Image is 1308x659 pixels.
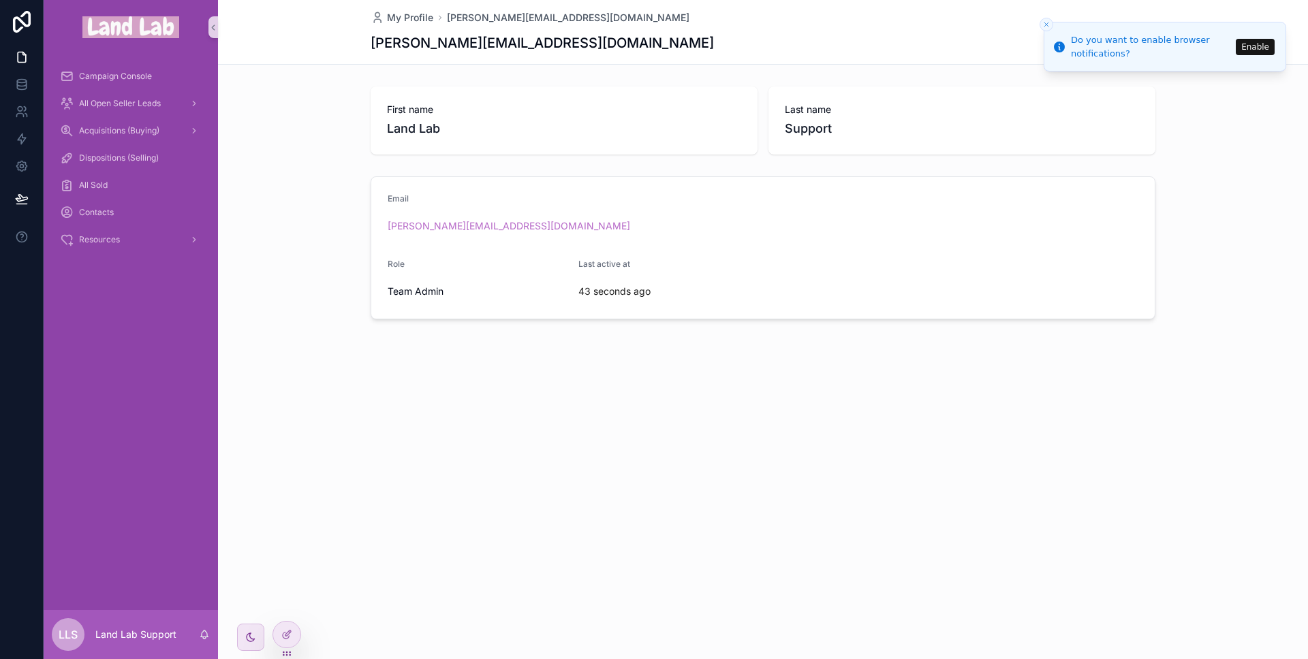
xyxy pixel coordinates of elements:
[1236,39,1275,55] button: Enable
[79,234,120,245] span: Resources
[79,125,159,136] span: Acquisitions (Buying)
[387,103,741,116] span: First name
[387,11,433,25] span: My Profile
[52,227,210,252] a: Resources
[52,64,210,89] a: Campaign Console
[52,173,210,197] a: All Sold
[371,11,433,25] a: My Profile
[1040,18,1053,31] button: Close toast
[95,628,176,641] p: Land Lab Support
[52,146,210,170] a: Dispositions (Selling)
[388,193,409,204] span: Email
[79,98,161,109] span: All Open Seller Leads
[79,152,159,163] span: Dispositions (Selling)
[44,54,218,270] div: scrollable content
[388,285,443,298] span: Team Admin
[79,180,108,191] span: All Sold
[52,200,210,225] a: Contacts
[79,71,152,82] span: Campaign Console
[59,626,78,643] span: LLS
[371,33,714,52] h1: [PERSON_NAME][EMAIL_ADDRESS][DOMAIN_NAME]
[82,16,179,38] img: App logo
[1071,33,1232,60] div: Do you want to enable browser notifications?
[388,259,405,269] span: Role
[785,119,1139,138] span: Support
[578,259,630,269] span: Last active at
[79,207,114,218] span: Contacts
[52,91,210,116] a: All Open Seller Leads
[578,285,651,298] p: 43 seconds ago
[388,219,630,233] a: [PERSON_NAME][EMAIL_ADDRESS][DOMAIN_NAME]
[52,118,210,143] a: Acquisitions (Buying)
[387,119,741,138] span: Land Lab
[447,11,689,25] a: [PERSON_NAME][EMAIL_ADDRESS][DOMAIN_NAME]
[785,103,1139,116] span: Last name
